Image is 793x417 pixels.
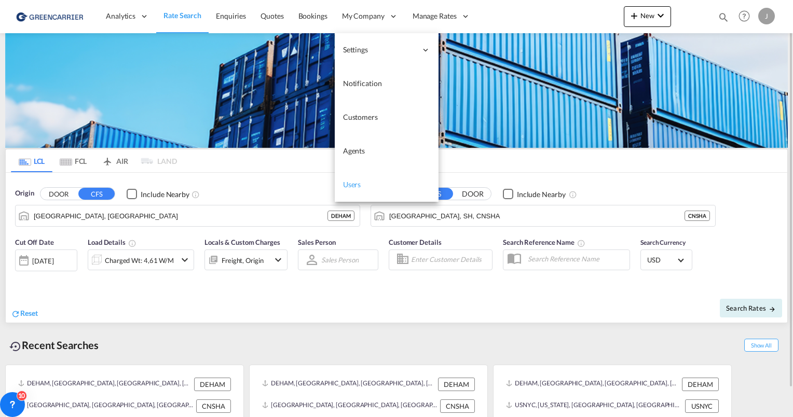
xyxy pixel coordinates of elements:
[718,11,729,27] div: icon-magnify
[15,188,34,199] span: Origin
[163,11,201,20] span: Rate Search
[194,378,231,391] div: DEHAM
[141,189,189,200] div: Include Nearby
[506,399,682,413] div: USNYC, New York, NY, United States, North America, Americas
[298,238,336,246] span: Sales Person
[327,211,354,221] div: DEHAM
[343,180,361,189] span: Users
[335,33,439,67] div: Settings
[726,304,776,312] span: Search Rates
[94,149,135,172] md-tab-item: AIR
[503,188,566,199] md-checkbox: Checkbox No Ink
[758,8,775,24] div: J
[654,9,667,22] md-icon: icon-chevron-down
[261,11,283,20] span: Quotes
[343,45,417,55] span: Settings
[298,11,327,20] span: Bookings
[16,205,360,226] md-input-container: Hamburg, DEHAM
[11,149,177,172] md-pagination-wrapper: Use the left and right arrow keys to navigate between tabs
[11,149,52,172] md-tab-item: LCL
[503,238,585,246] span: Search Reference Name
[685,211,710,221] div: CNSHA
[88,238,136,246] span: Load Details
[9,340,22,353] md-icon: icon-backup-restore
[371,205,715,226] md-input-container: Shanghai, SH, CNSHA
[335,168,439,202] a: Users
[685,399,719,413] div: USNYC
[720,299,782,317] button: Search Ratesicon-arrow-right
[577,239,585,247] md-icon: Your search will be saved by the below given name
[413,11,457,21] span: Manage Rates
[101,155,114,163] md-icon: icon-airplane
[78,188,115,200] button: CFS
[40,188,77,200] button: DOOR
[411,252,489,268] input: Enter Customer Details
[11,309,20,318] md-icon: icon-refresh
[343,146,365,155] span: Agents
[32,256,53,266] div: [DATE]
[628,11,667,20] span: New
[204,249,288,270] div: Freight Originicon-chevron-down
[389,238,441,246] span: Customer Details
[440,399,475,413] div: CNSHA
[628,9,640,22] md-icon: icon-plus 400-fg
[262,378,435,391] div: DEHAM, Hamburg, Germany, Western Europe, Europe
[34,208,327,224] input: Search by Port
[105,253,174,268] div: Charged Wt: 4,61 W/M
[18,399,194,413] div: CNSHA, Shanghai, SH, China, Greater China & Far East Asia, Asia Pacific
[222,253,264,268] div: Freight Origin
[15,249,77,271] div: [DATE]
[15,270,23,284] md-datepicker: Select
[106,11,135,21] span: Analytics
[127,188,189,199] md-checkbox: Checkbox No Ink
[342,11,385,21] span: My Company
[569,190,577,199] md-icon: Unchecked: Ignores neighbouring ports when fetching rates.Checked : Includes neighbouring ports w...
[88,249,194,270] div: Charged Wt: 4,61 W/Micon-chevron-down
[343,113,378,121] span: Customers
[262,399,437,413] div: CNSHA, Shanghai, SH, China, Greater China & Far East Asia, Asia Pacific
[5,333,103,357] div: Recent Searches
[335,67,439,101] a: Notification
[646,253,687,268] md-select: Select Currency: $ USDUnited States Dollar
[320,252,360,267] md-select: Sales Person
[389,208,685,224] input: Search by Port
[16,5,86,28] img: 1378a7308afe11ef83610d9e779c6b34.png
[682,378,719,391] div: DEHAM
[438,378,475,391] div: DEHAM
[343,79,382,88] span: Notification
[196,399,231,413] div: CNSHA
[647,255,676,265] span: USD
[517,189,566,200] div: Include Nearby
[15,238,54,246] span: Cut Off Date
[506,378,679,391] div: DEHAM, Hamburg, Germany, Western Europe, Europe
[179,254,191,266] md-icon: icon-chevron-down
[335,101,439,134] a: Customers
[735,7,758,26] div: Help
[20,309,38,317] span: Reset
[5,33,788,148] img: GreenCarrierFCL_LCL.png
[6,173,787,323] div: Origin DOOR CFS Checkbox No InkUnchecked: Ignores neighbouring ports when fetching rates.Checked ...
[204,238,280,246] span: Locals & Custom Charges
[735,7,753,25] span: Help
[523,251,630,267] input: Search Reference Name
[769,305,776,313] md-icon: icon-arrow-right
[216,11,246,20] span: Enquiries
[455,188,491,200] button: DOOR
[335,134,439,168] a: Agents
[192,190,200,199] md-icon: Unchecked: Ignores neighbouring ports when fetching rates.Checked : Includes neighbouring ports w...
[640,239,686,246] span: Search Currency
[744,339,778,352] span: Show All
[18,378,192,391] div: DEHAM, Hamburg, Germany, Western Europe, Europe
[128,239,136,247] md-icon: Chargeable Weight
[11,308,38,319] div: icon-refreshReset
[272,254,284,266] md-icon: icon-chevron-down
[52,149,94,172] md-tab-item: FCL
[718,11,729,23] md-icon: icon-magnify
[624,6,671,27] button: icon-plus 400-fgNewicon-chevron-down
